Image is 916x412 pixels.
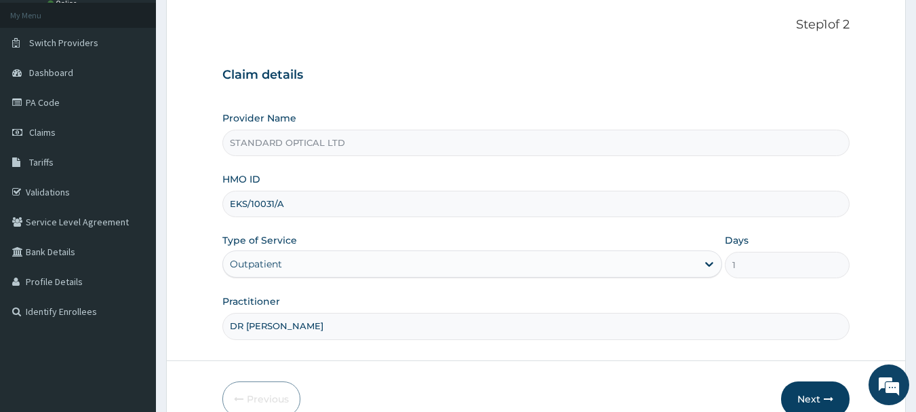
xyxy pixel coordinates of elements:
label: Type of Service [222,233,297,247]
label: Days [725,233,749,247]
span: We're online! [79,121,187,258]
textarea: Type your message and hit 'Enter' [7,271,258,318]
span: Dashboard [29,67,73,79]
span: Switch Providers [29,37,98,49]
input: Enter HMO ID [222,191,850,217]
p: Step 1 of 2 [222,18,850,33]
span: Tariffs [29,156,54,168]
label: HMO ID [222,172,260,186]
h3: Claim details [222,68,850,83]
span: Claims [29,126,56,138]
input: Enter Name [222,313,850,339]
div: Outpatient [230,257,282,271]
label: Practitioner [222,295,280,308]
div: Chat with us now [71,76,228,94]
label: Provider Name [222,111,296,125]
div: Minimize live chat window [222,7,255,39]
img: d_794563401_company_1708531726252_794563401 [25,68,55,102]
